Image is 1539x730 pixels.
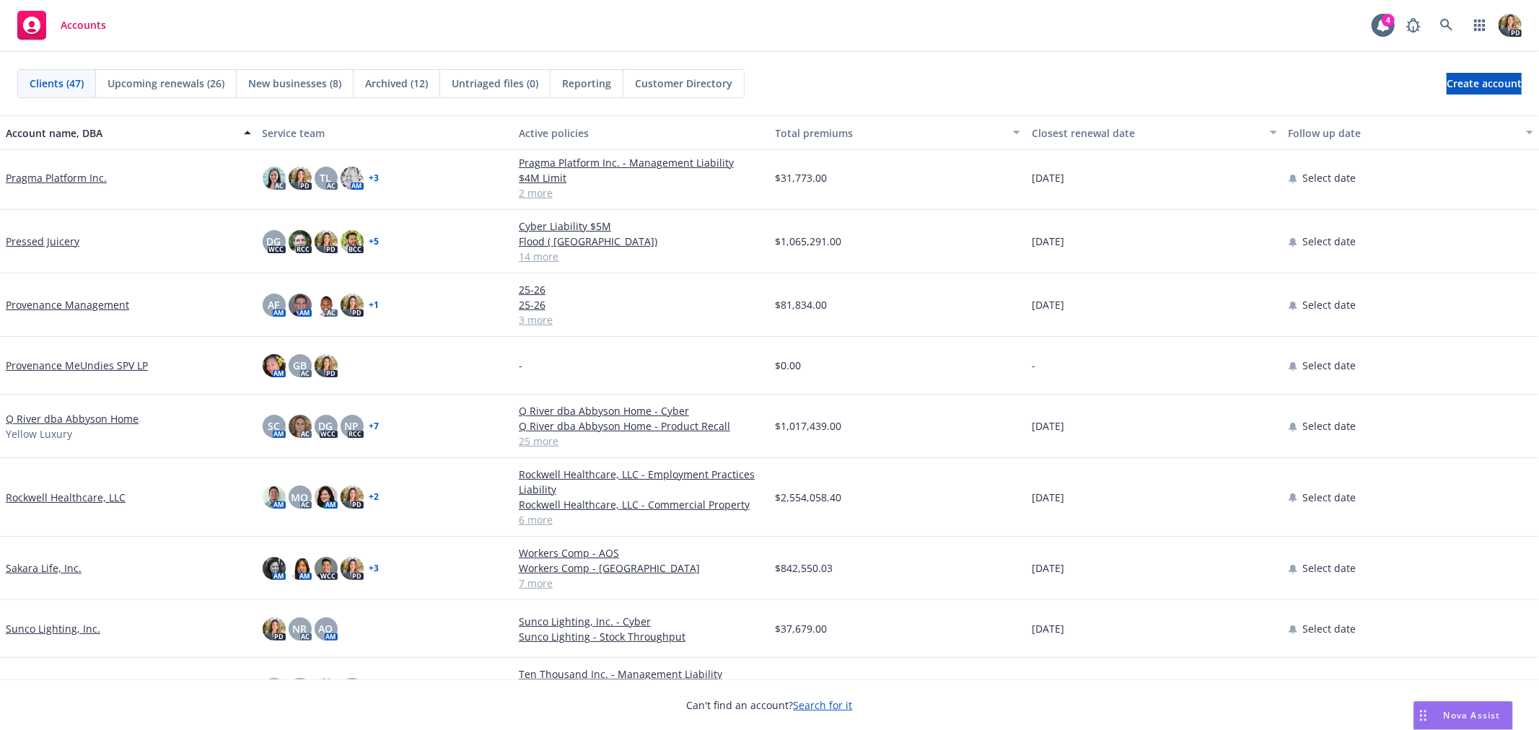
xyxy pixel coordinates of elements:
span: AF [268,297,280,312]
a: + 3 [369,174,380,182]
a: Workers Comp - [GEOGRAPHIC_DATA] [519,560,764,576]
button: Closest renewal date [1026,115,1283,150]
div: Follow up date [1289,126,1518,141]
a: 3 more [519,312,764,327]
img: photo [263,485,286,509]
button: Service team [257,115,514,150]
img: photo [1499,14,1522,37]
a: 7 more [519,576,764,591]
img: photo [263,617,286,641]
span: [DATE] [1032,490,1064,505]
span: [DATE] [1032,297,1064,312]
a: Sunco Lighting - Stock Throughput [519,629,764,644]
img: photo [289,415,312,438]
div: Active policies [519,126,764,141]
img: photo [263,167,286,190]
span: Customer Directory [635,76,732,91]
span: $2,554,058.40 [776,490,842,505]
a: + 7 [369,422,380,431]
div: 4 [1382,14,1395,27]
a: Pressed Juicery [6,234,79,249]
span: New businesses (8) [248,76,341,91]
span: Untriaged files (0) [452,76,538,91]
img: photo [315,230,338,253]
a: 25-26 [519,297,764,312]
span: SC [268,418,280,434]
span: [DATE] [1032,560,1064,576]
a: Rockwell Healthcare, LLC [6,490,126,505]
div: Closest renewal date [1032,126,1261,141]
span: [DATE] [1032,234,1064,249]
span: [DATE] [1032,418,1064,434]
span: Clients (47) [30,76,84,91]
img: photo [263,557,286,580]
a: Sakara Life, Inc. [6,560,82,576]
span: $1,065,291.00 [776,234,842,249]
a: 6 more [519,512,764,527]
span: Archived (12) [365,76,428,91]
div: Service team [263,126,508,141]
a: + 2 [369,493,380,501]
img: photo [289,294,312,317]
span: [DATE] [1032,621,1064,636]
a: Q River dba Abbyson Home - Product Recall [519,418,764,434]
img: photo [315,485,338,509]
span: MQ [291,490,309,505]
a: Pragma Platform Inc. [6,170,107,185]
span: Select date [1303,490,1356,505]
span: - [1032,358,1035,373]
img: photo [315,678,338,701]
span: Select date [1303,358,1356,373]
img: photo [263,354,286,377]
span: AO [319,621,333,636]
div: Total premiums [776,126,1005,141]
span: NR [293,621,307,636]
img: photo [289,167,312,190]
span: Select date [1303,560,1356,576]
span: Can't find an account? [687,698,853,713]
span: $842,550.03 [776,560,833,576]
a: Create account [1447,73,1522,94]
span: $31,773.00 [776,170,828,185]
a: $4M Limit [519,170,764,185]
a: + 5 [369,237,380,246]
a: Ten Thousand Inc. - Management Liability [519,667,764,682]
span: Reporting [562,76,611,91]
a: Search for it [794,698,853,712]
a: Q River dba Abbyson Home - Cyber [519,403,764,418]
a: Q River dba Abbyson Home [6,411,139,426]
a: + 3 [369,564,380,573]
a: Rockwell Healthcare, LLC - Commercial Property [519,497,764,512]
img: photo [315,557,338,580]
img: photo [341,557,364,580]
a: Switch app [1465,11,1494,40]
button: Active policies [513,115,770,150]
a: Search [1432,11,1461,40]
img: photo [315,294,338,317]
button: Nova Assist [1413,701,1513,730]
span: TL [320,170,332,185]
span: $37,679.00 [776,621,828,636]
span: Select date [1303,418,1356,434]
a: Provenance Management [6,297,129,312]
a: Report a Bug [1399,11,1428,40]
span: Select date [1303,234,1356,249]
a: Accounts [12,5,112,45]
div: Drag to move [1414,702,1432,729]
span: $0.00 [776,358,802,373]
span: NP [345,418,359,434]
button: Total premiums [770,115,1027,150]
a: Provenance MeUndies SPV LP [6,358,148,373]
span: DG [267,234,281,249]
img: photo [341,167,364,190]
span: [DATE] [1032,170,1064,185]
span: DG [319,418,333,434]
a: Sunco Lighting, Inc. [6,621,100,636]
span: GB [293,358,307,373]
a: Sunco Lighting, Inc. - Cyber [519,614,764,629]
a: 25 more [519,434,764,449]
span: Yellow Luxury [6,426,72,441]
